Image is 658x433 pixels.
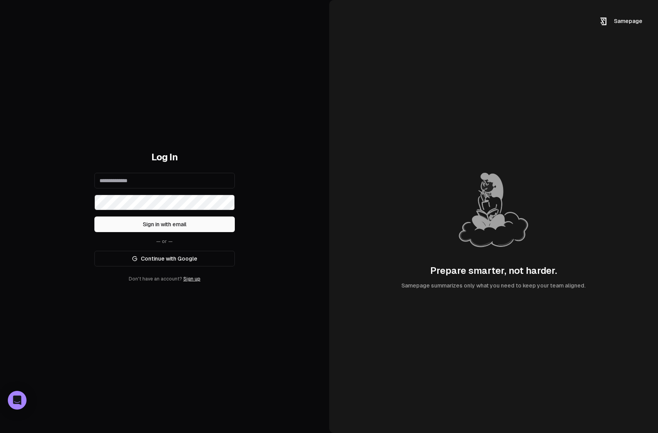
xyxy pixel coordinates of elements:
div: Prepare smarter, not harder. [430,264,557,277]
a: Sign up [183,276,200,282]
button: Sign in with email [94,216,235,232]
div: — or — [94,238,235,245]
span: Samepage [614,18,642,24]
div: Open Intercom Messenger [8,391,27,410]
div: Samepage summarizes only what you need to keep your team aligned. [401,282,585,289]
h1: Log In [94,151,235,163]
a: Continue with Google [94,251,235,266]
div: Don't have an account? [94,276,235,282]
